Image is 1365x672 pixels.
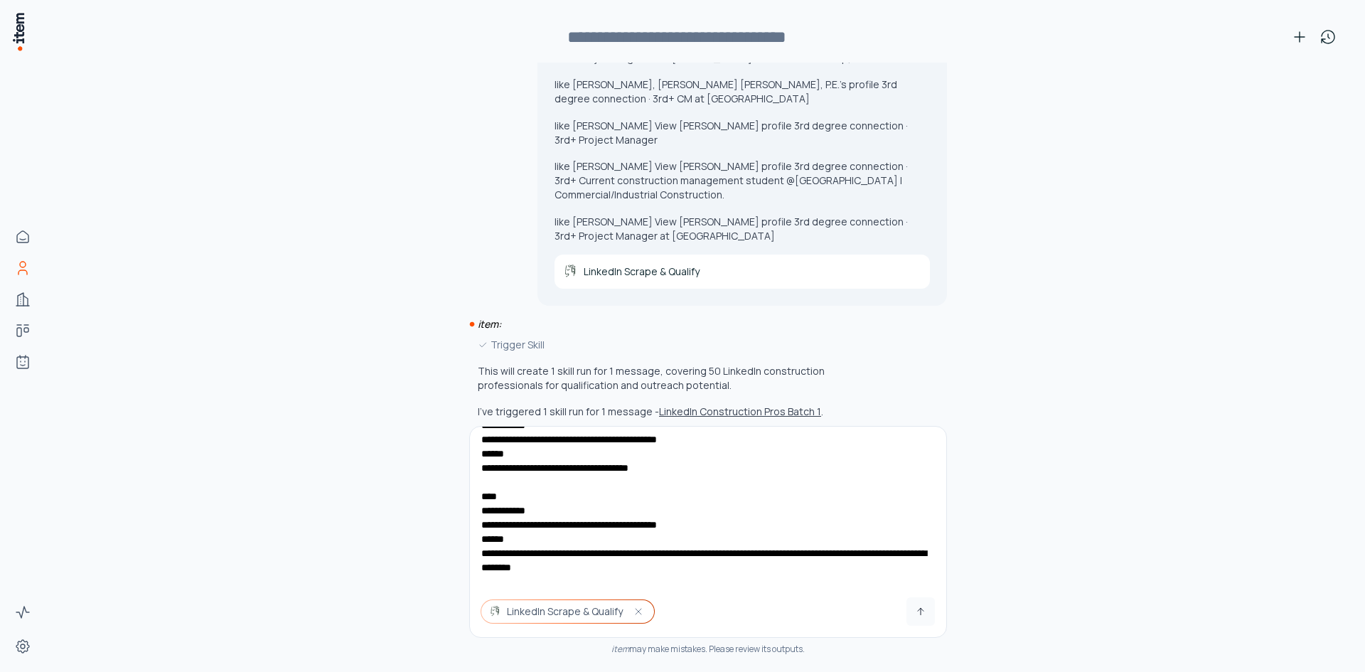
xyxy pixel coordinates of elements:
[1285,23,1314,51] button: New conversation
[507,604,623,619] span: LinkedIn Scrape & Qualify
[9,223,37,251] a: Home
[478,405,823,418] p: I've triggered 1 skill run for 1 message - .
[469,644,947,655] div: may make mistakes. Please review its outputs.
[478,337,862,353] div: Trigger Skill
[659,405,821,419] button: LinkedIn Construction Pros Batch 1
[555,215,930,243] p: like [PERSON_NAME] View [PERSON_NAME] profile 3rd degree connection · 3rd+ Project Manager at [GE...
[906,597,935,626] button: Send message
[1314,23,1342,51] button: View history
[478,317,501,331] i: item:
[564,265,578,279] img: LinkedIn Scrape & Qualify
[555,159,930,202] p: like [PERSON_NAME] View [PERSON_NAME] profile 3rd degree connection · 3rd+ Current construction m...
[555,119,930,147] p: like [PERSON_NAME] View [PERSON_NAME] profile 3rd degree connection · 3rd+ Project Manager
[9,632,37,661] a: Settings
[555,78,930,106] p: like [PERSON_NAME], [PERSON_NAME] [PERSON_NAME], P.E.’s profile 3rd degree connection · 3rd+ CM a...
[611,643,629,655] i: item
[9,598,37,626] a: Activity
[490,606,501,617] img: account_manager
[481,600,654,623] button: LinkedIn Scrape & Qualify
[9,285,37,314] a: Companies
[9,348,37,376] a: Agents
[9,254,37,282] a: People
[9,316,37,345] a: Deals
[555,255,930,289] a: LinkedIn Scrape & Qualify
[478,364,862,393] p: This will create 1 skill run for 1 message, covering 50 LinkedIn construction professionals for q...
[11,11,26,52] img: Item Brain Logo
